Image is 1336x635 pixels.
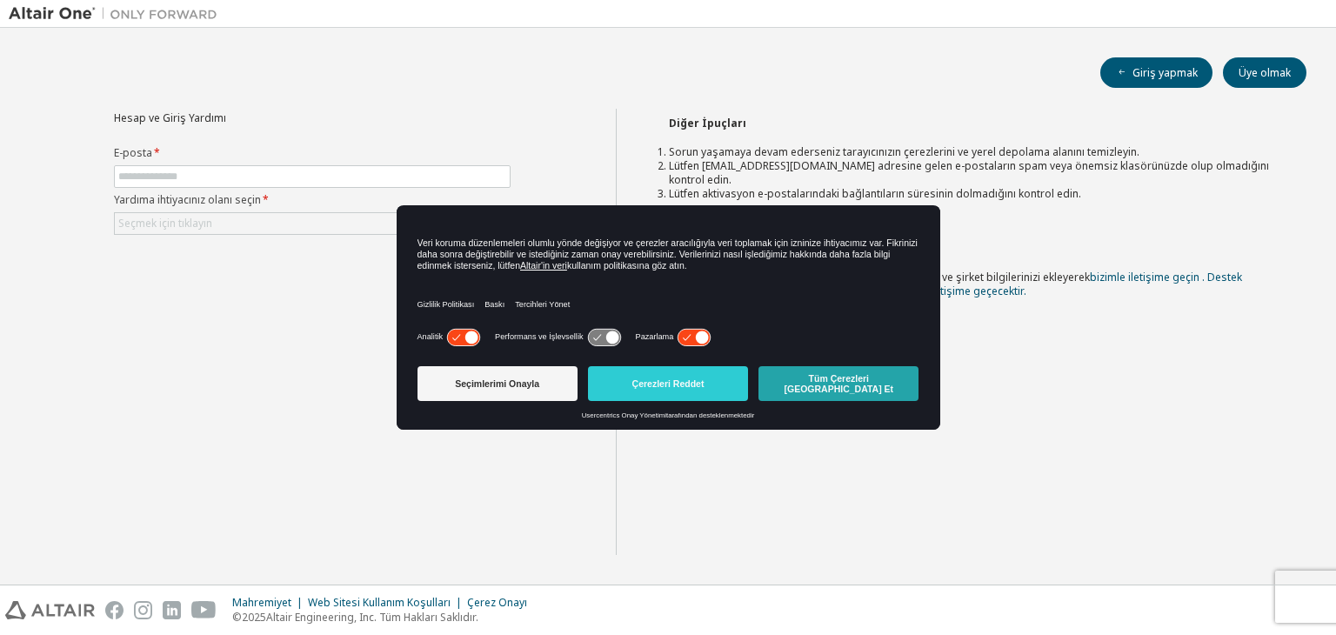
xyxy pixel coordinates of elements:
[114,145,152,160] font: E-posta
[669,186,1081,201] font: Lütfen aktivasyon e-postalarındaki bağlantıların süresinin dolmadığını kontrol edin.
[232,595,291,610] font: Mahremiyet
[669,158,1269,187] font: Lütfen [EMAIL_ADDRESS][DOMAIN_NAME] adresine gelen e-postaların spam veya önemsiz klasörünüzde ol...
[242,610,266,625] font: 2025
[115,213,510,234] div: Seçmek için tıklayın
[163,601,181,619] img: linkedin.svg
[118,216,212,231] font: Seçmek için tıklayın
[1223,57,1306,88] button: Üye olmak
[1132,65,1198,80] font: Giriş yapmak
[467,595,527,610] font: Çerez Onayı
[114,192,261,207] font: Yardıma ihtiyacınız olanı seçin
[669,144,1139,159] font: Sorun yaşamaya devam ederseniz tarayıcınızın çerezlerini ve yerel depolama alanını temizleyin.
[9,5,226,23] img: Altair Bir
[134,601,152,619] img: instagram.svg
[191,601,217,619] img: youtube.svg
[1100,57,1212,88] button: Giriş yapmak
[669,270,1242,298] a: bizimle iletişime geçin . Destek ekibimiz daha fazla yardım için memnuniyetle sizinle iletişime g...
[105,601,124,619] img: facebook.svg
[308,595,451,610] font: Web Sitesi Kullanım Koşulları
[669,116,746,130] font: Diğer İpuçları
[266,610,478,625] font: Altair Engineering, Inc. Tüm Hakları Saklıdır.
[1239,65,1291,80] font: Üye olmak
[114,110,226,125] font: Hesap ve Giriş Yardımı
[232,610,242,625] font: ©
[5,601,95,619] img: altair_logo.svg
